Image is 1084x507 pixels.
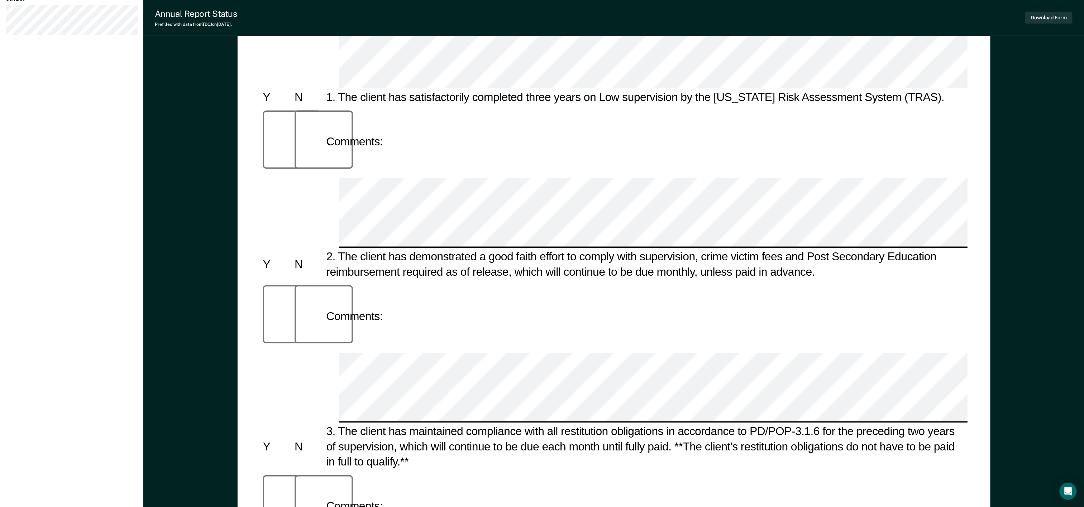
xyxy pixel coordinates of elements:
div: 1. The client has satisfactorily completed three years on Low supervision by the [US_STATE] Risk ... [324,90,968,105]
div: Y [260,439,292,454]
div: 2. The client has demonstrated a good faith effort to comply with supervision, crime victim fees ... [324,249,968,280]
div: N [292,439,324,454]
div: N [292,257,324,272]
div: Y [260,90,292,105]
div: Open Intercom Messenger [1060,483,1077,500]
div: Comments: [324,134,385,149]
div: 3. The client has maintained compliance with all restitution obligations in accordance to PD/POP-... [324,424,968,470]
div: N [292,90,324,105]
div: Comments: [324,309,385,324]
div: Y [260,257,292,272]
div: Prefilled with data from TDCJ on [DATE] . [155,22,237,27]
div: Annual Report Status [155,9,237,19]
button: Download Form [1025,12,1073,24]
